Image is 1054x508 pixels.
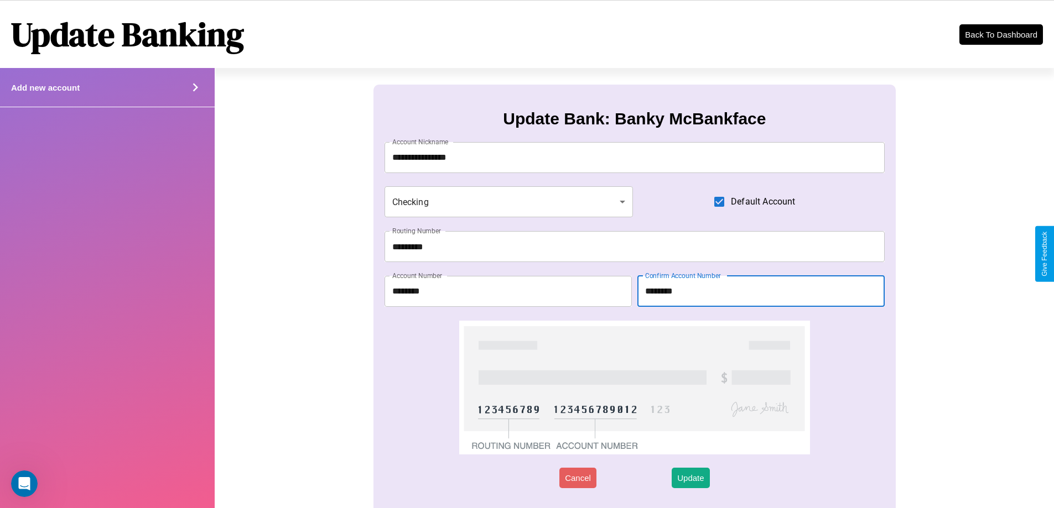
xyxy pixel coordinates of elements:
img: check [459,321,809,454]
div: Give Feedback [1041,232,1048,276]
div: Checking [385,186,634,217]
label: Confirm Account Number [645,271,721,280]
iframe: Intercom live chat [11,470,38,497]
label: Account Number [392,271,442,280]
label: Routing Number [392,226,441,235]
button: Cancel [559,468,596,488]
button: Back To Dashboard [959,24,1043,45]
label: Account Nickname [392,137,449,146]
button: Update [672,468,709,488]
span: Default Account [731,195,795,208]
h1: Update Banking [11,12,244,57]
h3: Update Bank: Banky McBankface [503,109,766,128]
h4: Add new account [11,83,80,92]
